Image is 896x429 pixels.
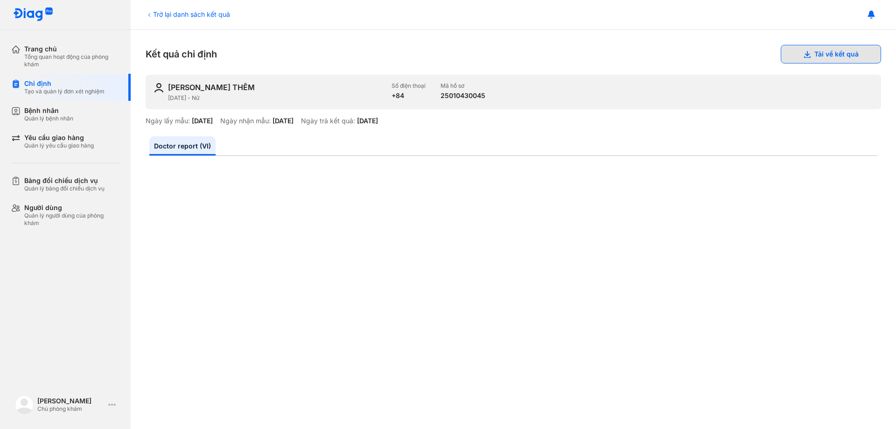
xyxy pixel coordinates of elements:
img: logo [13,7,53,22]
div: [DATE] - Nữ [168,94,384,102]
div: [DATE] [273,117,294,125]
div: [PERSON_NAME] THÊM [168,82,255,92]
div: Kết quả chỉ định [146,45,881,63]
div: Chỉ định [24,79,105,88]
div: Chủ phòng khám [37,405,105,413]
button: Tải về kết quả [781,45,881,63]
img: user-icon [153,82,164,93]
div: Yêu cầu giao hàng [24,134,94,142]
div: Quản lý bảng đối chiếu dịch vụ [24,185,105,192]
img: logo [15,395,34,414]
div: [DATE] [357,117,378,125]
div: 25010430045 [441,91,485,100]
a: Doctor report (VI) [149,136,216,155]
div: Tạo và quản lý đơn xét nghiệm [24,88,105,95]
div: Người dùng [24,204,119,212]
div: Trở lại danh sách kết quả [146,9,230,19]
div: Trang chủ [24,45,119,53]
div: Ngày lấy mẫu: [146,117,190,125]
div: Bảng đối chiếu dịch vụ [24,176,105,185]
div: Ngày trả kết quả: [301,117,355,125]
div: Bệnh nhân [24,106,73,115]
div: Tổng quan hoạt động của phòng khám [24,53,119,68]
div: [PERSON_NAME] [37,397,105,405]
div: Số điện thoại [392,82,426,90]
div: Quản lý bệnh nhân [24,115,73,122]
div: Quản lý người dùng của phòng khám [24,212,119,227]
div: [DATE] [192,117,213,125]
div: Mã hồ sơ [441,82,485,90]
div: +84 [392,91,426,100]
div: Ngày nhận mẫu: [220,117,271,125]
div: Quản lý yêu cầu giao hàng [24,142,94,149]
